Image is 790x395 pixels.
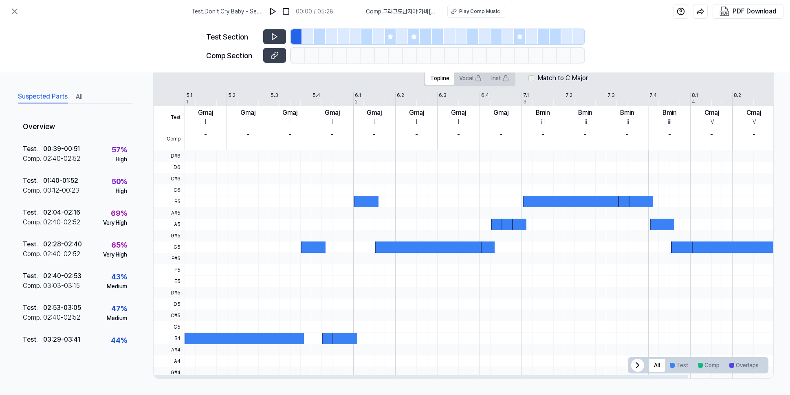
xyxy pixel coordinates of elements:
div: Bmin [620,108,634,118]
div: - [415,130,418,140]
span: F5 [154,264,185,276]
div: - [626,130,629,140]
span: C6 [154,184,185,196]
div: I [332,118,333,126]
div: Very High [103,250,127,259]
div: Test . [23,176,43,186]
div: Very High [103,219,127,227]
div: Comp . [23,345,43,354]
div: IV [751,118,756,126]
span: Comp . 그러고도남자야 가비[PERSON_NAME] [366,7,438,16]
div: I [500,118,502,126]
div: Test . [23,239,43,249]
div: - [584,130,587,140]
div: - [373,140,376,148]
div: High [116,187,127,195]
span: D#5 [154,287,185,298]
img: share [696,7,704,15]
span: F#5 [154,253,185,264]
div: iii [625,118,629,126]
div: 00:00 / 05:28 [296,7,333,16]
div: Gmaj [451,108,466,118]
div: I [289,118,290,126]
div: - [668,140,671,148]
div: 43 % [111,271,127,282]
div: Overview [16,115,134,138]
button: Vocal [454,72,486,85]
div: Test . [23,271,43,281]
div: - [626,140,629,148]
div: Gmaj [282,108,297,118]
a: Play Comp Music [447,5,505,18]
div: 02:04 - 02:16 [43,208,80,217]
div: 00:12 - 00:23 [43,186,79,195]
div: - [288,130,291,140]
div: 50 % [112,176,127,187]
div: 02:40 - 02:53 [43,271,81,281]
div: 4 [692,98,695,105]
span: A5 [154,219,185,230]
img: play [269,7,277,15]
div: I [374,118,375,126]
div: Gmaj [198,108,213,118]
span: Comp [154,128,185,150]
div: - [500,130,502,140]
div: - [457,130,460,140]
div: - [710,130,713,140]
div: 02:53 - 03:05 [43,303,81,313]
div: 47 % [111,303,127,314]
div: - [204,130,207,140]
div: - [753,130,755,140]
span: A#5 [154,207,185,219]
button: All [649,359,665,372]
div: Test . [23,303,43,313]
div: 69 % [111,208,127,219]
span: Test . Don't Cry Baby - Session 1a_mixdown [191,7,263,16]
div: Cmaj [746,108,761,118]
div: 02:40 - 02:52 [43,313,80,323]
div: 5.1 [186,92,192,99]
div: - [246,130,249,140]
img: stop [282,7,290,15]
div: Gmaj [409,108,424,118]
div: 03:29 - 03:41 [43,335,80,345]
span: D5 [154,298,185,310]
div: Medium [107,314,127,323]
div: 5.3 [271,92,278,99]
div: - [753,140,755,148]
div: Test . [23,335,43,345]
div: Bmin [662,108,677,118]
div: Comp . [23,249,43,259]
div: iii [583,118,587,126]
div: 2 [355,98,358,105]
span: E5 [154,276,185,287]
span: C#5 [154,310,185,321]
span: B4 [154,333,185,344]
div: I [416,118,417,126]
div: PDF Download [733,6,777,17]
div: I [458,118,459,126]
div: 6.1 [355,92,361,99]
div: 02:28 - 02:40 [43,239,82,249]
div: 03:03 - 03:15 [43,281,80,291]
div: Comp Section [206,50,258,61]
div: - [373,130,376,140]
div: 02:40 - 02:52 [43,154,80,164]
div: 02:40 - 02:52 [43,249,80,259]
div: 5.2 [228,92,235,99]
div: 02:40 - 02:52 [43,217,80,227]
div: 3 [523,98,526,105]
div: 01:40 - 01:52 [43,176,78,186]
div: Gmaj [367,108,382,118]
button: Overlaps [724,359,764,372]
div: Comp . [23,281,43,291]
div: Play Comp Music [459,8,500,15]
div: Test Section [206,31,258,42]
div: - [415,140,418,148]
span: Test [154,106,185,128]
div: - [246,140,249,148]
div: I [247,118,249,126]
div: 7.2 [566,92,572,99]
div: Comp . [23,186,43,195]
span: A#4 [154,344,185,355]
